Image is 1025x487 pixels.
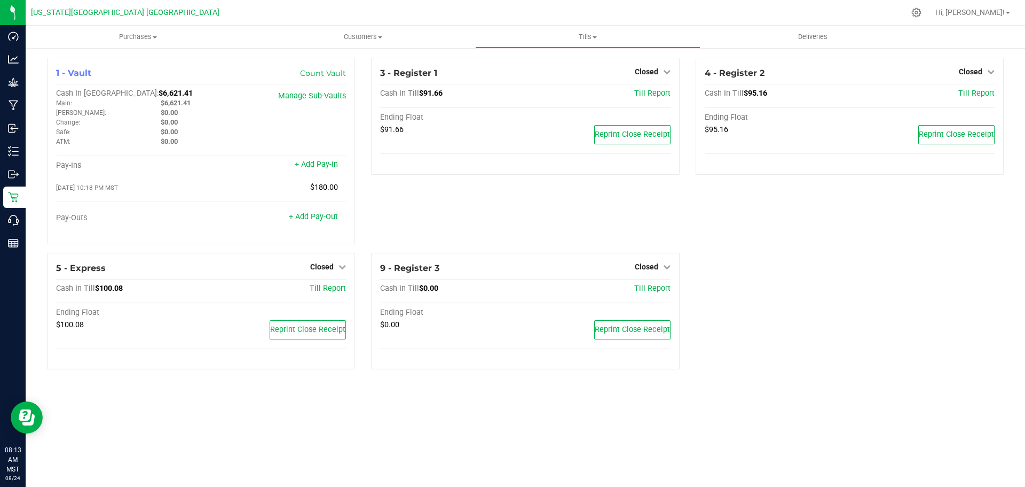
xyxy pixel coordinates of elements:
a: Count Vault [300,68,346,78]
span: 1 - Vault [56,68,91,78]
div: Ending Float [380,113,525,122]
p: 08/24 [5,474,21,482]
inline-svg: Retail [8,192,19,203]
div: Manage settings [910,7,923,18]
a: Tills [475,26,700,48]
button: Reprint Close Receipt [594,320,671,339]
span: 4 - Register 2 [705,68,764,78]
div: Pay-Outs [56,213,201,223]
span: 3 - Register 1 [380,68,437,78]
span: $100.08 [95,284,123,293]
span: Main: [56,99,72,107]
span: Cash In [GEOGRAPHIC_DATA]: [56,89,159,98]
a: Till Report [634,89,671,98]
iframe: Resource center [11,401,43,434]
inline-svg: Outbound [8,169,19,180]
span: Change: [56,119,80,126]
p: 08:13 AM MST [5,445,21,474]
span: $95.16 [705,125,728,134]
span: Cash In Till [380,89,419,98]
span: $95.16 [744,89,767,98]
inline-svg: Call Center [8,215,19,226]
span: Tills [476,32,699,42]
span: 5 - Express [56,263,106,273]
a: Purchases [26,26,250,48]
span: Safe: [56,128,70,136]
inline-svg: Inbound [8,123,19,134]
a: Customers [250,26,475,48]
span: [US_STATE][GEOGRAPHIC_DATA] [GEOGRAPHIC_DATA] [31,8,219,17]
span: Reprint Close Receipt [919,130,994,139]
span: Reprint Close Receipt [595,325,670,334]
span: Reprint Close Receipt [270,325,345,334]
span: $0.00 [380,320,399,329]
span: [PERSON_NAME]: [56,109,106,117]
div: Pay-Ins [56,161,201,171]
div: Ending Float [56,308,201,318]
span: Closed [959,67,982,76]
a: Till Report [310,284,346,293]
button: Reprint Close Receipt [918,125,995,144]
a: Manage Sub-Vaults [278,91,346,101]
inline-svg: Manufacturing [8,100,19,111]
span: Purchases [26,32,250,42]
span: $91.66 [419,89,443,98]
button: Reprint Close Receipt [594,125,671,144]
div: Ending Float [380,308,525,318]
a: Deliveries [700,26,925,48]
span: Deliveries [784,32,842,42]
inline-svg: Reports [8,238,19,249]
span: Closed [635,67,658,76]
span: Cash In Till [705,89,744,98]
span: $0.00 [161,118,178,126]
span: Customers [251,32,475,42]
button: Reprint Close Receipt [270,320,346,339]
inline-svg: Grow [8,77,19,88]
inline-svg: Analytics [8,54,19,65]
span: [DATE] 10:18 PM MST [56,184,118,191]
span: Closed [635,262,658,271]
inline-svg: Inventory [8,146,19,157]
span: $0.00 [419,284,438,293]
a: Till Report [634,284,671,293]
span: $0.00 [161,128,178,136]
span: Cash In Till [56,284,95,293]
span: ATM: [56,138,70,145]
a: + Add Pay-Out [289,212,338,221]
span: Cash In Till [380,284,419,293]
span: $0.00 [161,137,178,145]
a: Till Report [958,89,995,98]
inline-svg: Dashboard [8,31,19,42]
span: $100.08 [56,320,84,329]
span: Closed [310,262,334,271]
span: Hi, [PERSON_NAME]! [935,8,1005,17]
span: 9 - Register 3 [380,263,439,273]
span: $6,621.41 [159,89,193,98]
span: $91.66 [380,125,404,134]
span: $0.00 [161,109,178,117]
a: + Add Pay-In [295,160,338,169]
span: Reprint Close Receipt [595,130,670,139]
span: $180.00 [310,183,338,192]
span: $6,621.41 [161,99,191,107]
div: Ending Float [705,113,850,122]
